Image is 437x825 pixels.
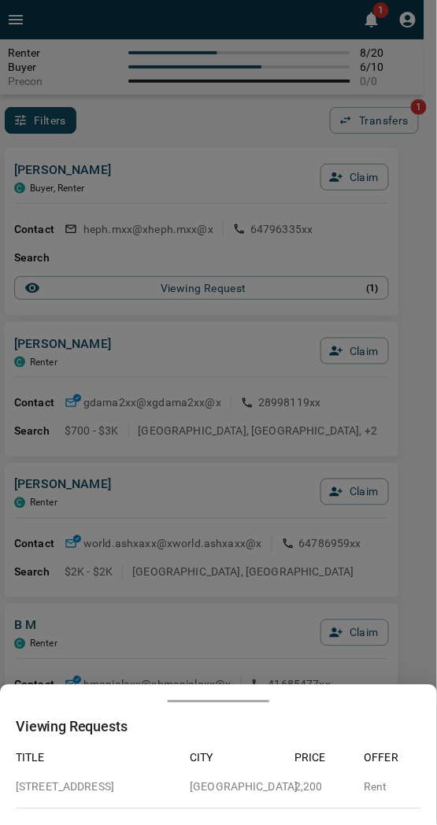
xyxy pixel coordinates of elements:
[16,779,177,796] p: [STREET_ADDRESS]
[190,779,282,796] p: [GEOGRAPHIC_DATA]
[16,719,421,736] h2: Viewing Requests
[294,750,352,767] p: Price
[16,750,177,767] p: Title
[365,779,422,796] p: Rent
[190,750,282,767] p: City
[294,779,352,796] p: 2,200
[365,750,422,767] p: Offer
